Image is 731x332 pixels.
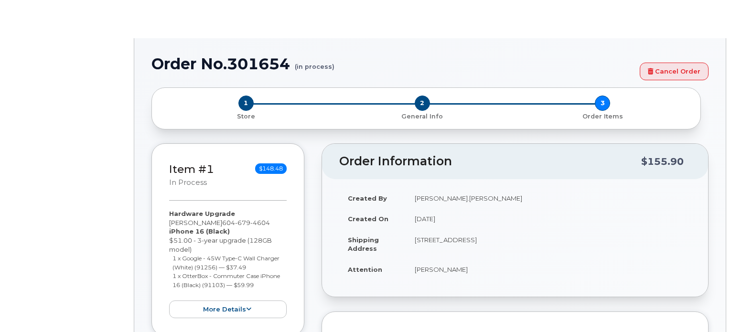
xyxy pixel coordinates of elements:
h2: Order Information [339,155,641,168]
div: [PERSON_NAME] $51.00 - 3-year upgrade (128GB model) [169,209,287,318]
span: 2 [415,96,430,111]
td: [PERSON_NAME].[PERSON_NAME] [406,188,691,209]
a: 2 General Info [332,111,512,121]
div: $155.90 [641,152,684,171]
p: General Info [336,112,508,121]
span: 4604 [250,219,270,226]
td: [DATE] [406,208,691,229]
strong: iPhone 16 (Black) [169,227,230,235]
strong: Hardware Upgrade [169,210,235,217]
small: 1 x Google - 45W Type-C Wall Charger (White) (91256) — $37.49 [172,255,279,271]
a: Cancel Order [640,63,709,80]
span: 604 [222,219,270,226]
small: in process [169,178,207,187]
a: Item #1 [169,162,214,176]
small: 1 x OtterBox - Commuter Case iPhone 16 (Black) (91103) — $59.99 [172,272,280,289]
a: 1 Store [160,111,332,121]
h1: Order No.301654 [151,55,635,72]
strong: Created By [348,194,387,202]
p: Store [163,112,328,121]
small: (in process) [295,55,334,70]
strong: Created On [348,215,388,223]
td: [STREET_ADDRESS] [406,229,691,259]
td: [PERSON_NAME] [406,259,691,280]
strong: Shipping Address [348,236,379,253]
span: 679 [235,219,250,226]
span: $148.48 [255,163,287,174]
strong: Attention [348,266,382,273]
button: more details [169,300,287,318]
span: 1 [238,96,254,111]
